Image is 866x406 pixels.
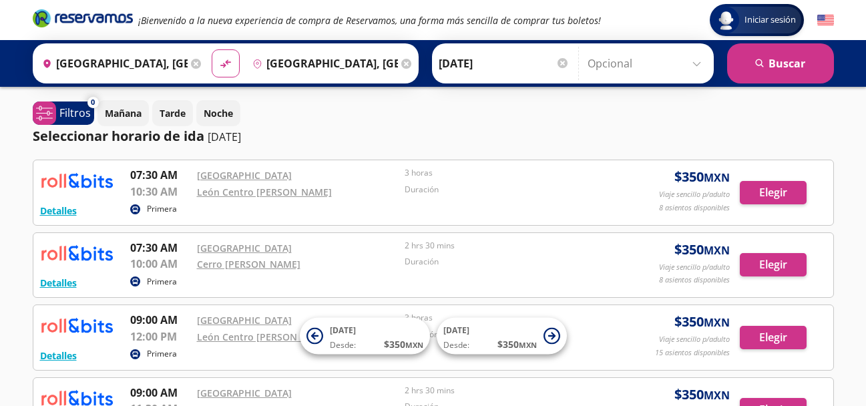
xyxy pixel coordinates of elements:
a: [GEOGRAPHIC_DATA] [197,169,292,182]
small: MXN [704,243,730,258]
p: Filtros [59,105,91,121]
button: 0Filtros [33,101,94,125]
button: Tarde [152,100,193,126]
button: [DATE]Desde:$350MXN [437,318,567,355]
p: Noche [204,106,233,120]
p: 15 asientos disponibles [655,347,730,359]
img: RESERVAMOS [40,240,114,266]
button: Detalles [40,276,77,290]
button: [DATE]Desde:$350MXN [300,318,430,355]
p: Primera [147,276,177,288]
span: Iniciar sesión [739,13,801,27]
small: MXN [704,315,730,330]
img: RESERVAMOS [40,312,114,339]
p: Viaje sencillo p/adulto [659,334,730,345]
small: MXN [405,340,423,350]
a: [GEOGRAPHIC_DATA] [197,387,292,399]
button: Elegir [740,181,807,204]
p: Duración [405,256,606,268]
a: [GEOGRAPHIC_DATA] [197,242,292,254]
button: Mañana [97,100,149,126]
span: $ 350 [674,167,730,187]
p: 10:00 AM [130,256,190,272]
span: $ 350 [674,385,730,405]
p: 3 horas [405,312,606,324]
p: Primera [147,348,177,360]
button: Elegir [740,326,807,349]
p: 07:30 AM [130,167,190,183]
p: 09:00 AM [130,385,190,401]
p: 07:30 AM [130,240,190,256]
button: Elegir [740,253,807,276]
p: Viaje sencillo p/adulto [659,189,730,200]
p: Mañana [105,106,142,120]
span: $ 350 [384,337,423,351]
span: $ 350 [497,337,537,351]
span: [DATE] [443,325,469,336]
small: MXN [704,170,730,185]
button: English [817,12,834,29]
i: Brand Logo [33,8,133,28]
p: 12:00 PM [130,329,190,345]
a: Cerro [PERSON_NAME] [197,258,300,270]
p: Seleccionar horario de ida [33,126,204,146]
p: Viaje sencillo p/adulto [659,262,730,273]
span: $ 350 [674,240,730,260]
span: Desde: [330,339,356,351]
p: Duración [405,184,606,196]
small: MXN [704,388,730,403]
button: Detalles [40,204,77,218]
a: León Centro [PERSON_NAME] [197,331,332,343]
p: Tarde [160,106,186,120]
input: Buscar Origen [37,47,188,80]
span: 0 [91,97,95,108]
input: Buscar Destino [247,47,398,80]
em: ¡Bienvenido a la nueva experiencia de compra de Reservamos, una forma más sencilla de comprar tus... [138,14,601,27]
img: RESERVAMOS [40,167,114,194]
a: [GEOGRAPHIC_DATA] [197,314,292,327]
p: [DATE] [208,129,241,145]
a: Brand Logo [33,8,133,32]
p: Primera [147,203,177,215]
p: 09:00 AM [130,312,190,328]
span: $ 350 [674,312,730,332]
a: León Centro [PERSON_NAME] [197,186,332,198]
span: Desde: [443,339,469,351]
span: [DATE] [330,325,356,336]
input: Elegir Fecha [439,47,570,80]
p: 3 horas [405,167,606,179]
p: 2 hrs 30 mins [405,240,606,252]
p: 2 hrs 30 mins [405,385,606,397]
button: Detalles [40,349,77,363]
small: MXN [519,340,537,350]
p: 8 asientos disponibles [659,202,730,214]
p: 8 asientos disponibles [659,274,730,286]
button: Buscar [727,43,834,83]
button: Noche [196,100,240,126]
input: Opcional [588,47,707,80]
p: 10:30 AM [130,184,190,200]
